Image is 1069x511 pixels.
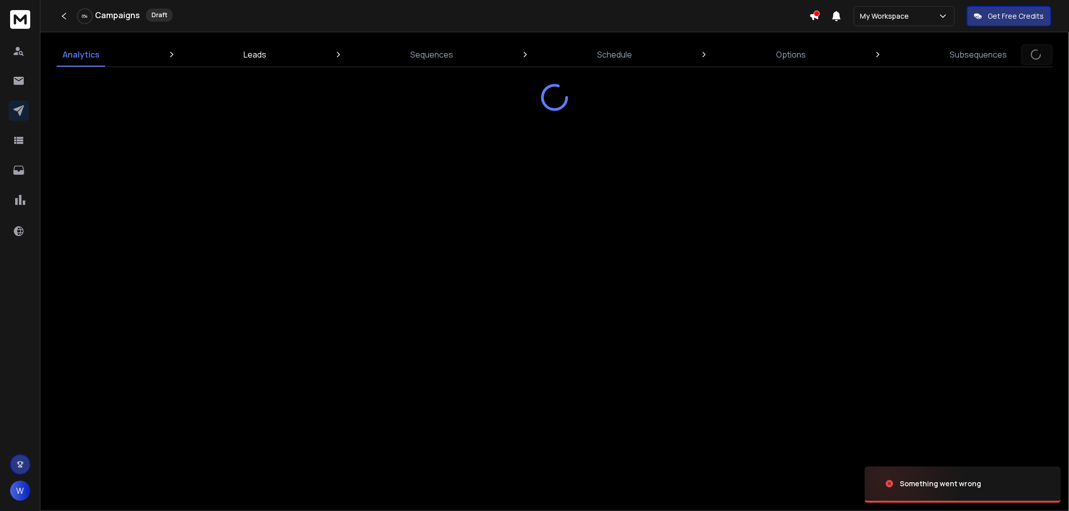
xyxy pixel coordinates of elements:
div: Draft [146,9,173,22]
a: Options [770,42,812,67]
a: Sequences [404,42,459,67]
p: Sequences [410,48,453,61]
p: Leads [244,48,266,61]
button: W [10,481,30,501]
h1: Campaigns [95,9,140,21]
p: My Workspace [860,11,913,21]
p: Subsequences [950,48,1007,61]
p: Analytics [63,48,100,61]
p: Get Free Credits [988,11,1044,21]
p: Schedule [598,48,633,61]
a: Subsequences [944,42,1013,67]
a: Schedule [592,42,639,67]
button: Get Free Credits [967,6,1051,26]
a: Analytics [57,42,106,67]
a: Leads [237,42,272,67]
p: Options [776,48,806,61]
p: 0 % [82,13,88,19]
img: image [865,456,966,511]
div: Something went wrong [900,479,982,489]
